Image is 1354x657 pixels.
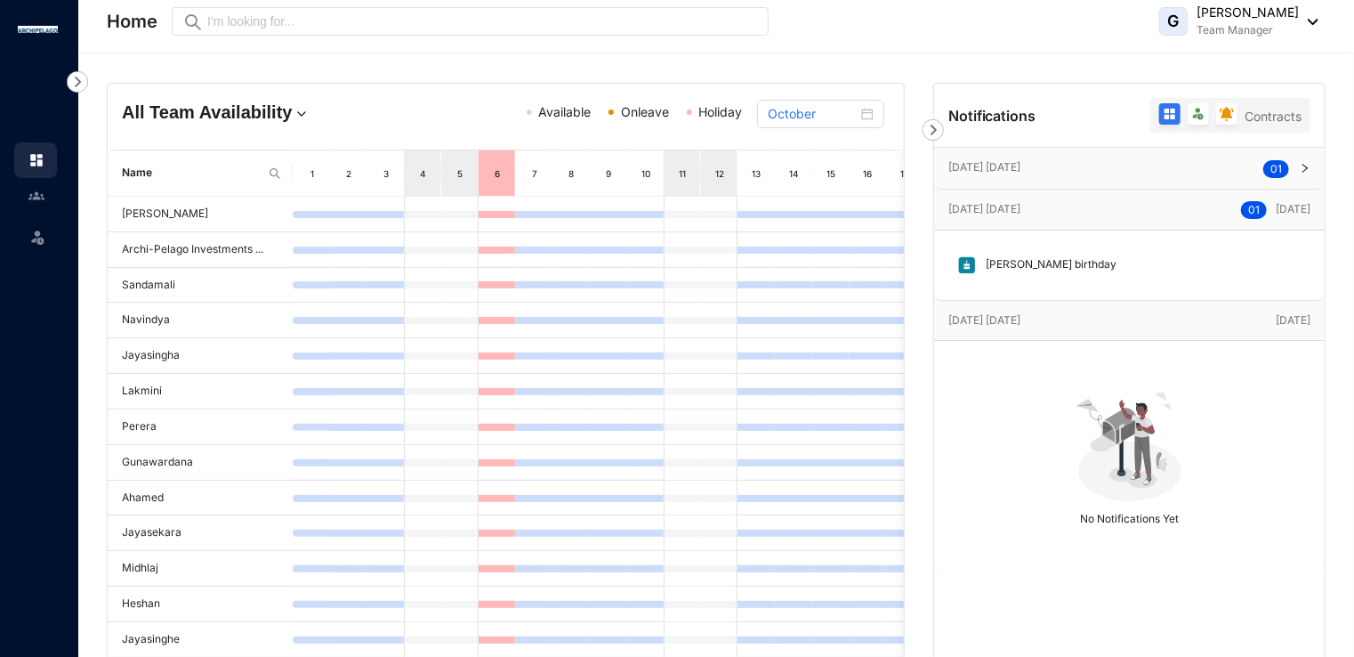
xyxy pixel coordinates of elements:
span: Contracts [1245,109,1302,124]
td: Ahamed [108,481,293,516]
div: 7 [528,165,542,182]
div: 15 [824,165,838,182]
span: 0 [1270,162,1277,175]
div: 14 [786,165,801,182]
img: filter-leave.335d97c0ea4a0c612d9facb82607b77b.svg [1191,107,1205,121]
p: [DATE] [DATE] [948,158,1263,176]
p: [DATE] [DATE] [948,312,1276,329]
div: 11 [675,165,689,182]
div: 9 [601,165,616,182]
img: search.8ce656024d3affaeffe32e5b30621cb7.svg [268,166,282,181]
img: dropdown.780994ddfa97fca24b89f58b1de131fa.svg [293,105,310,123]
p: [DATE] [1241,200,1310,219]
td: Midhlaj [108,551,293,587]
td: Gunawardana [108,445,293,481]
div: 12 [713,165,727,182]
td: Jayasekara [108,515,293,551]
img: nav-icon-right.af6afadce00d159da59955279c43614e.svg [67,71,88,93]
div: 13 [750,165,764,182]
div: 2 [342,165,356,182]
input: Select month [768,104,858,124]
td: Jayasingha [108,338,293,374]
img: nav-icon-right.af6afadce00d159da59955279c43614e.svg [923,119,944,141]
span: 1 [1277,162,1282,175]
span: 0 [1248,203,1255,216]
td: [PERSON_NAME] [108,197,293,232]
sup: 01 [1241,201,1267,219]
td: Perera [108,410,293,445]
span: right [1300,163,1310,174]
div: [DATE] [DATE]01 [DATE] [934,190,1325,230]
td: Heshan [108,587,293,622]
p: Home [107,9,157,34]
div: 16 [861,165,875,182]
p: Notifications [948,105,1036,126]
div: 10 [639,165,653,182]
input: I’m looking for... [207,12,758,31]
p: No Notifications Yet [948,505,1310,528]
img: people-unselected.118708e94b43a90eceab.svg [28,188,44,204]
img: no-notification-yet.99f61bb71409b19b567a5111f7a484a1.svg [1068,382,1191,505]
h4: All Team Availability [122,100,377,125]
li: Contacts [14,178,57,214]
td: Archi-Pelago Investments ... [108,232,293,268]
span: G [1168,13,1180,29]
img: birthday.63217d55a54455b51415ef6ca9a78895.svg [957,255,977,275]
div: 5 [453,165,467,182]
img: dropdown-black.8e83cc76930a90b1a4fdb6d089b7bf3a.svg [1299,19,1318,25]
p: [PERSON_NAME] [1197,4,1299,21]
sup: 01 [1263,160,1289,178]
p: [DATE] [DATE] [948,200,1241,218]
img: home.c6720e0a13eba0172344.svg [28,152,44,168]
div: [DATE] [DATE][DATE] [934,301,1325,340]
div: 3 [379,165,393,182]
div: 17 [898,165,912,182]
img: logo [18,26,58,33]
td: Navindya [108,303,293,338]
img: leave-unselected.2934df6273408c3f84d9.svg [28,228,46,246]
div: [DATE] [DATE]01 [934,148,1325,189]
p: Team Manager [1197,21,1299,39]
img: filter-reminder.7bd594460dfc183a5d70274ebda095bc.svg [1220,107,1234,121]
span: Onleave [621,104,669,119]
div: 1 [305,165,319,182]
div: 8 [564,165,578,182]
span: Available [539,104,592,119]
div: 4 [415,165,430,182]
span: Name [122,165,261,182]
li: Home [14,142,57,178]
span: Holiday [699,104,743,119]
span: 1 [1255,203,1260,216]
p: [DATE] [1276,312,1310,329]
td: Sandamali [108,268,293,304]
p: [PERSON_NAME] birthday [977,255,1116,275]
td: Lakmini [108,374,293,410]
img: filter-all-active.b2ddab8b6ac4e993c5f19a95c6f397f4.svg [1163,107,1177,121]
div: 6 [490,165,504,182]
